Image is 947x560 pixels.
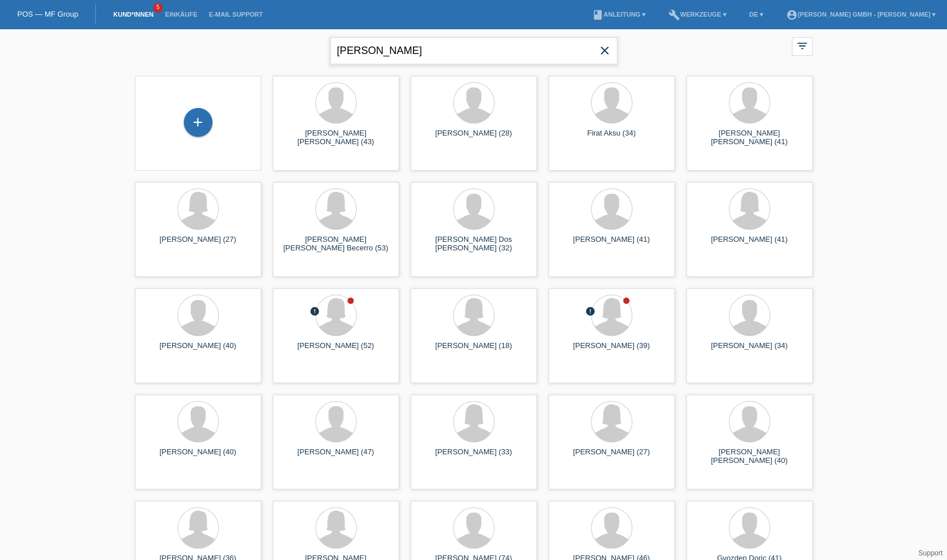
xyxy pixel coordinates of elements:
[598,44,612,57] i: close
[420,129,528,147] div: [PERSON_NAME] (28)
[144,341,252,360] div: [PERSON_NAME] (40)
[420,341,528,360] div: [PERSON_NAME] (18)
[780,11,941,18] a: account_circle[PERSON_NAME] GmbH - [PERSON_NAME] ▾
[282,447,390,466] div: [PERSON_NAME] (47)
[586,11,651,18] a: bookAnleitung ▾
[668,9,680,21] i: build
[184,113,212,132] div: Kund*in hinzufügen
[159,11,203,18] a: Einkäufe
[695,235,803,253] div: [PERSON_NAME] (41)
[17,10,78,18] a: POS — MF Group
[695,447,803,466] div: [PERSON_NAME] [PERSON_NAME] (40)
[144,447,252,466] div: [PERSON_NAME] (40)
[592,9,604,21] i: book
[695,129,803,147] div: [PERSON_NAME] [PERSON_NAME] (41)
[585,306,596,318] div: Unbestätigt, in Bearbeitung
[585,306,596,316] i: error
[282,341,390,360] div: [PERSON_NAME] (52)
[330,37,617,64] input: Suche...
[796,40,809,52] i: filter_list
[153,3,163,13] span: 5
[420,447,528,466] div: [PERSON_NAME] (33)
[420,235,528,253] div: [PERSON_NAME] Dos [PERSON_NAME] (32)
[558,341,666,360] div: [PERSON_NAME] (39)
[144,235,252,253] div: [PERSON_NAME] (27)
[558,235,666,253] div: [PERSON_NAME] (41)
[282,129,390,147] div: [PERSON_NAME] [PERSON_NAME] (43)
[918,549,942,557] a: Support
[663,11,732,18] a: buildWerkzeuge ▾
[310,306,320,316] i: error
[107,11,159,18] a: Kund*innen
[310,306,320,318] div: Unbestätigt, in Bearbeitung
[786,9,798,21] i: account_circle
[744,11,769,18] a: DE ▾
[282,235,390,253] div: [PERSON_NAME] [PERSON_NAME] Becerro (53)
[558,129,666,147] div: Firat Aksu (34)
[203,11,269,18] a: E-Mail Support
[695,341,803,360] div: [PERSON_NAME] (34)
[558,447,666,466] div: [PERSON_NAME] (27)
